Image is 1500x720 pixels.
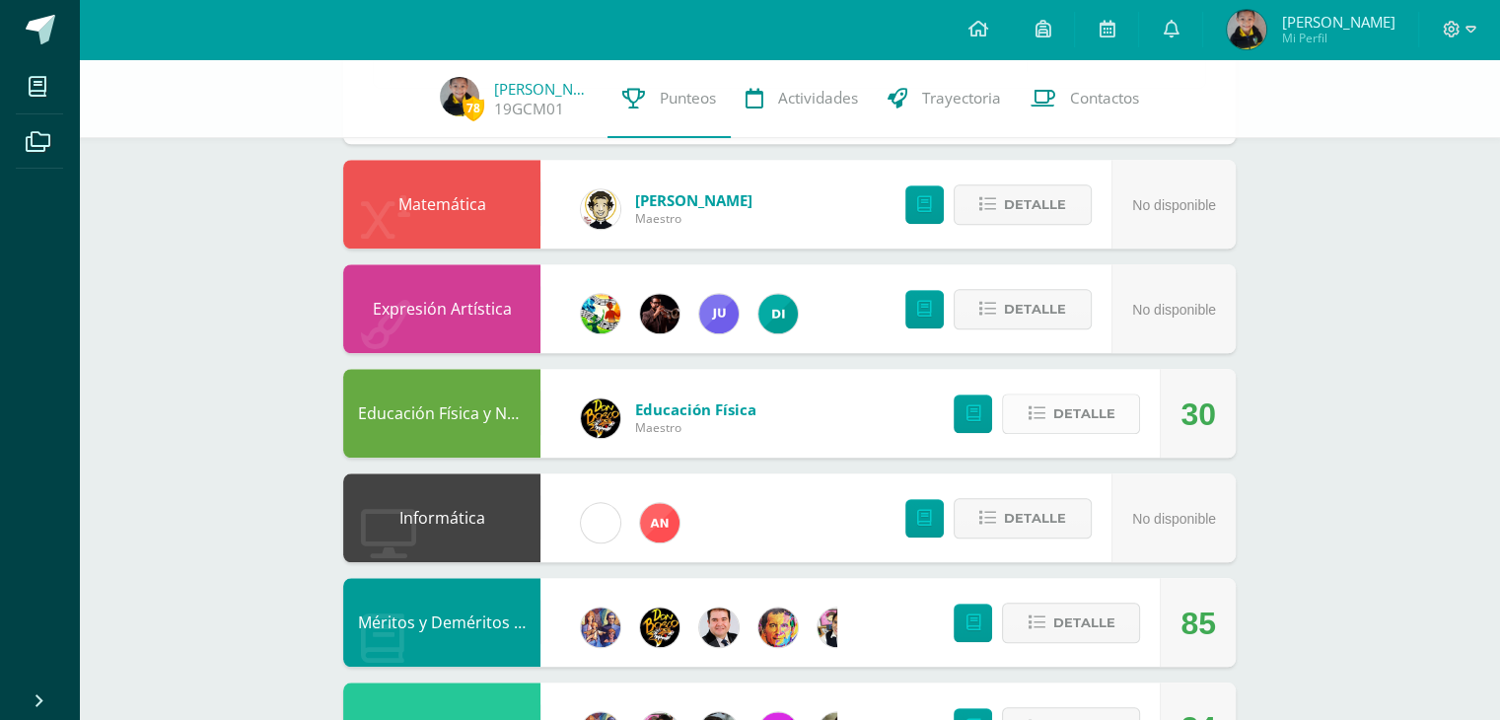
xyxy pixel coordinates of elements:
[635,190,752,210] span: [PERSON_NAME]
[635,399,756,419] span: Educación Física
[494,79,593,99] a: [PERSON_NAME]
[1052,605,1114,641] span: Detalle
[1281,12,1394,32] span: [PERSON_NAME]
[954,289,1092,329] button: Detalle
[1016,59,1154,138] a: Contactos
[1132,511,1216,527] span: No disponible
[343,578,540,667] div: Méritos y Deméritos 4to. Primaria ¨B¨
[1004,500,1066,537] span: Detalle
[1180,579,1216,668] div: 85
[1132,197,1216,213] span: No disponible
[343,473,540,562] div: Informática
[1004,186,1066,223] span: Detalle
[1227,10,1266,49] img: 8341187d544a0b6c7f7ca1520b54fcd3.png
[1002,603,1140,643] button: Detalle
[758,608,798,647] img: 49d5a75e1ce6d2edc12003b83b1ef316.png
[635,210,752,227] span: Maestro
[607,59,731,138] a: Punteos
[778,88,858,108] span: Actividades
[731,59,873,138] a: Actividades
[699,608,739,647] img: 57933e79c0f622885edf5cfea874362b.png
[463,96,484,120] span: 78
[1004,291,1066,327] span: Detalle
[635,419,756,436] span: Maestro
[1070,88,1139,108] span: Contactos
[640,608,679,647] img: eda3c0d1caa5ac1a520cf0290d7c6ae4.png
[1281,30,1394,46] span: Mi Perfil
[494,99,564,119] a: 19GCM01
[343,160,540,249] div: Matemática
[343,264,540,353] div: Expresión Artística
[581,608,620,647] img: 3f4c0a665c62760dc8d25f6423ebedea.png
[440,77,479,116] img: 8341187d544a0b6c7f7ca1520b54fcd3.png
[1002,394,1140,434] button: Detalle
[1132,302,1216,318] span: No disponible
[1052,396,1114,432] span: Detalle
[640,503,679,542] img: 35a1f8cfe552b0525d1a6bbd90ff6c8c.png
[954,498,1092,539] button: Detalle
[922,88,1001,108] span: Trayectoria
[818,608,857,647] img: 282f7266d1216b456af8b3d5ef4bcc50.png
[343,369,540,458] div: Educación Física y Natación
[581,294,620,333] img: 159e24a6ecedfdf8f489544946a573f0.png
[873,59,1016,138] a: Trayectoria
[954,184,1092,225] button: Detalle
[660,88,716,108] span: Punteos
[581,189,620,229] img: 4bd1cb2f26ef773666a99eb75019340a.png
[581,503,620,542] img: cae4b36d6049cd6b8500bd0f72497672.png
[699,294,739,333] img: 1cada5f849fe5bdc664534ba8dc5ae20.png
[1180,370,1216,459] div: 30
[581,398,620,438] img: eda3c0d1caa5ac1a520cf0290d7c6ae4.png
[758,294,798,333] img: 32f0f559d2048d26185c38f469024b7f.png
[640,294,679,333] img: e45b719d0b6241295567ff881d2518a9.png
